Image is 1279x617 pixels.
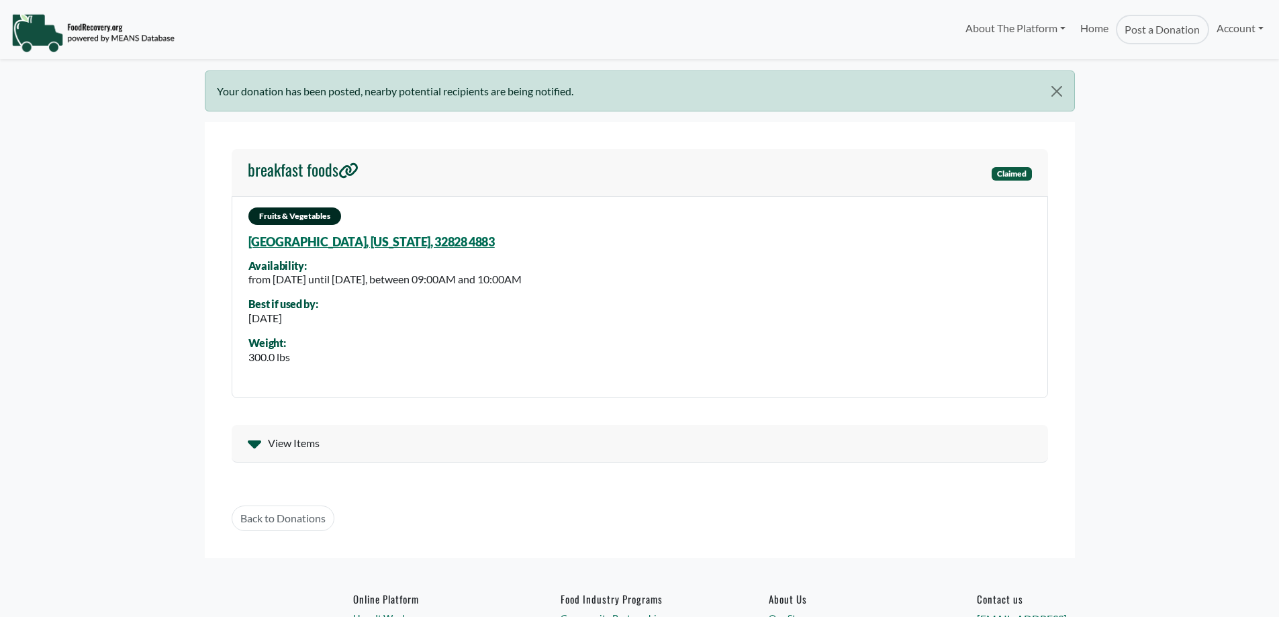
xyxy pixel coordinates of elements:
[957,15,1072,42] a: About The Platform
[769,593,926,605] a: About Us
[1116,15,1209,44] a: Post a Donation
[1209,15,1271,42] a: Account
[248,349,290,365] div: 300.0 lbs
[248,234,495,249] a: [GEOGRAPHIC_DATA], [US_STATE], 32828 4883
[353,593,510,605] h6: Online Platform
[248,337,290,349] div: Weight:
[248,160,359,179] h4: breakfast foods
[977,593,1134,605] h6: Contact us
[232,506,334,531] a: Back to Donations
[248,207,341,225] span: Fruits & Vegetables
[992,167,1032,181] span: Claimed
[268,435,320,451] span: View Items
[205,70,1075,111] div: Your donation has been posted, nearby potential recipients are being notified.
[561,593,718,605] h6: Food Industry Programs
[248,260,522,272] div: Availability:
[248,271,522,287] div: from [DATE] until [DATE], between 09:00AM and 10:00AM
[248,160,359,185] a: breakfast foods
[1073,15,1116,44] a: Home
[248,298,318,310] div: Best if used by:
[1039,71,1074,111] button: Close
[248,310,318,326] div: [DATE]
[11,13,175,53] img: NavigationLogo_FoodRecovery-91c16205cd0af1ed486a0f1a7774a6544ea792ac00100771e7dd3ec7c0e58e41.png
